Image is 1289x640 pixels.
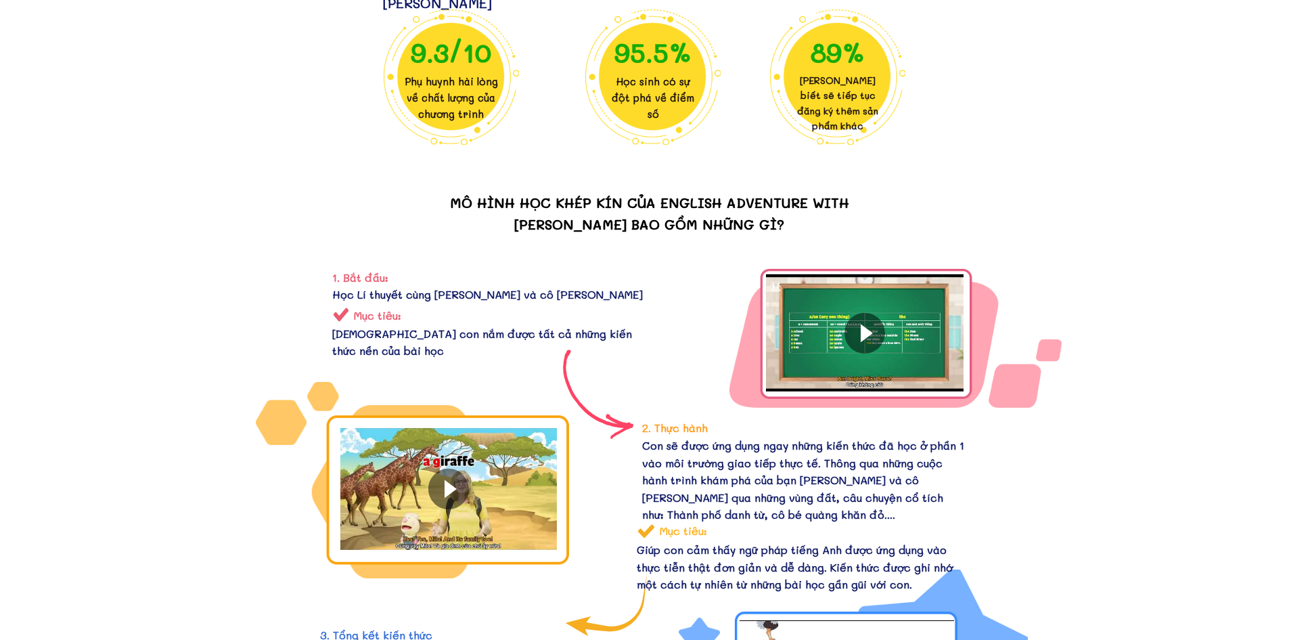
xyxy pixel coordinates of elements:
[642,438,964,521] span: Con sẽ được ứng dụng ngay những kiến thức đã học ở phần 1 vào môi trường giao tiếp thực tế. Thông...
[637,541,959,593] div: Giúp con cảm thấy ngữ pháp tiếng Anh được ứng dụng vào thực tiễn thật đơn giản và dễ dàng. Kiến t...
[354,307,466,324] h3: Mục tiêu:
[642,421,708,435] span: 2. Thực hành
[332,270,388,284] span: 1. Bắt đầu:
[660,522,753,540] h3: Mục tiêu:
[429,192,870,235] h3: Mô hình học khép kín của English adventure with [PERSON_NAME] bao gồm những gì?
[399,31,503,73] h3: 9.3/10
[791,73,884,134] h3: [PERSON_NAME] biết sẽ tiếp tục đăng ký thêm sản phẩm khác
[601,31,706,73] h3: 95.5%
[332,325,650,360] div: [DEMOGRAPHIC_DATA] con nắm được tất cả những kiến thức nền của bài học
[786,31,890,73] h3: 89%
[405,73,498,122] h3: Phụ huynh hài lòng về chất lượng của chương trình
[606,73,700,122] h3: Học sinh có sự đột phá về điểm số
[332,287,643,301] span: Học Lí thuyết cùng [PERSON_NAME] và cô [PERSON_NAME]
